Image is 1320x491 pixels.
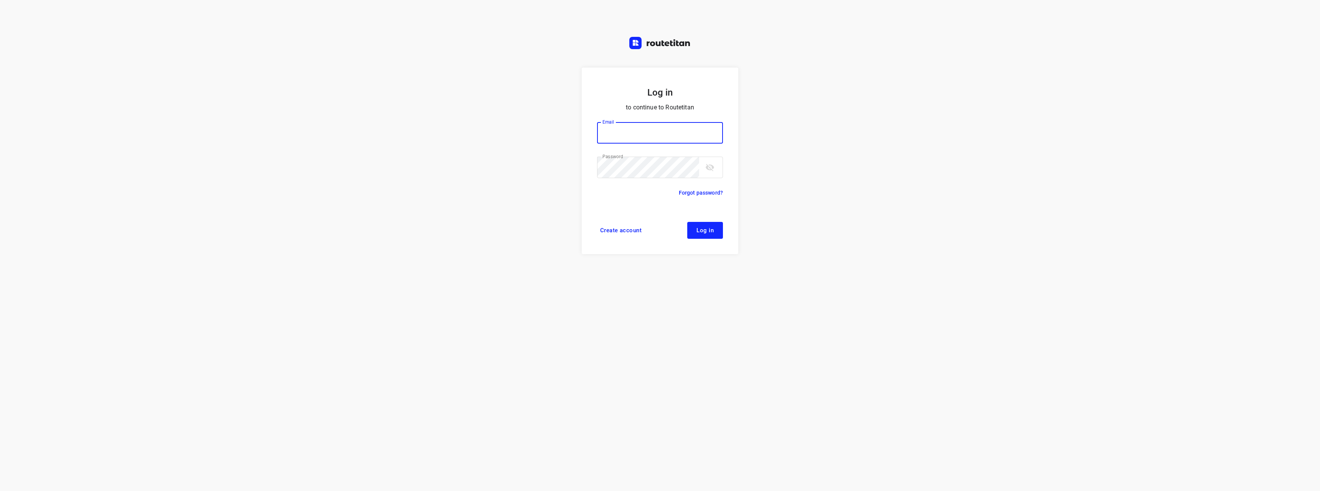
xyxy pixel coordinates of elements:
[597,102,723,113] p: to continue to Routetitan
[597,86,723,99] h5: Log in
[687,222,723,239] button: Log in
[600,227,642,233] span: Create account
[702,160,718,175] button: toggle password visibility
[597,222,645,239] a: Create account
[629,37,691,51] a: Routetitan
[679,188,723,197] a: Forgot password?
[629,37,691,49] img: Routetitan
[696,227,714,233] span: Log in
